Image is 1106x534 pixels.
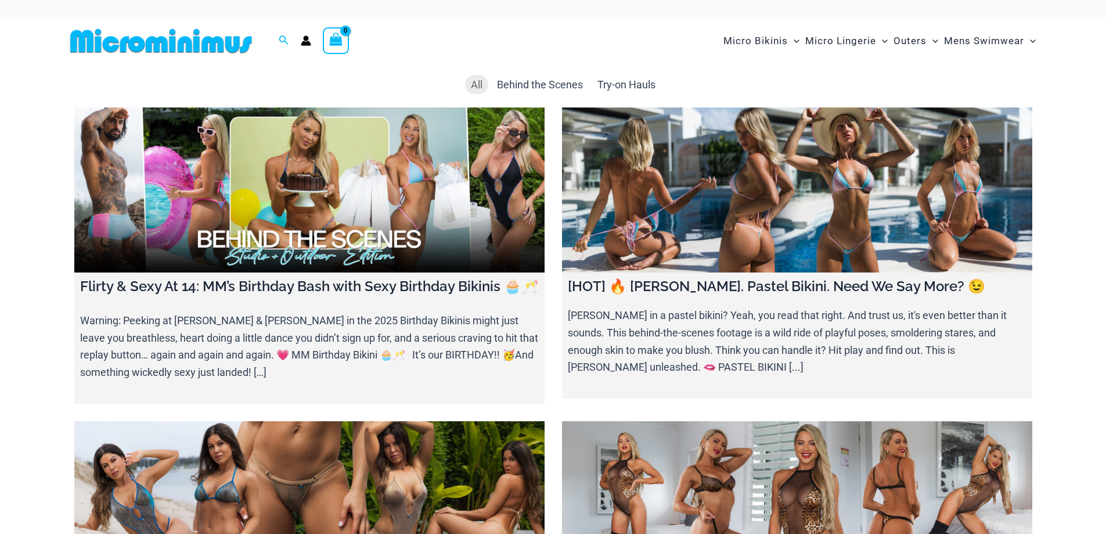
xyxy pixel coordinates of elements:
[301,35,311,46] a: Account icon link
[894,26,927,56] span: Outers
[80,278,539,295] h4: Flirty & Sexy At 14: MM’s Birthday Bash with Sexy Birthday Bikinis 🧁🥂
[323,27,350,54] a: View Shopping Cart, empty
[568,307,1026,376] p: [PERSON_NAME] in a pastel bikini? Yeah, you read that right. And trust us, it's even better than ...
[944,26,1024,56] span: Mens Swimwear
[74,107,545,273] a: Flirty & Sexy At 14: MM’s Birthday Bash with Sexy Birthday Bikinis 🧁🥂
[1024,26,1036,56] span: Menu Toggle
[80,312,539,381] p: Warning: Peeking at [PERSON_NAME] & [PERSON_NAME] in the 2025 Birthday Bikinis might just leave y...
[720,23,802,59] a: Micro BikinisMenu ToggleMenu Toggle
[279,34,289,48] a: Search icon link
[562,107,1032,273] a: [HOT] 🔥 Olivia. Pastel Bikini. Need We Say More? 😉
[471,78,482,91] span: All
[568,278,1026,295] h4: [HOT] 🔥 [PERSON_NAME]. Pastel Bikini. Need We Say More? 😉
[66,28,257,54] img: MM SHOP LOGO FLAT
[719,21,1041,60] nav: Site Navigation
[597,78,655,91] span: Try-on Hauls
[497,78,583,91] span: Behind the Scenes
[788,26,799,56] span: Menu Toggle
[941,23,1039,59] a: Mens SwimwearMenu ToggleMenu Toggle
[927,26,938,56] span: Menu Toggle
[876,26,888,56] span: Menu Toggle
[805,26,876,56] span: Micro Lingerie
[723,26,788,56] span: Micro Bikinis
[891,23,941,59] a: OutersMenu ToggleMenu Toggle
[802,23,891,59] a: Micro LingerieMenu ToggleMenu Toggle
